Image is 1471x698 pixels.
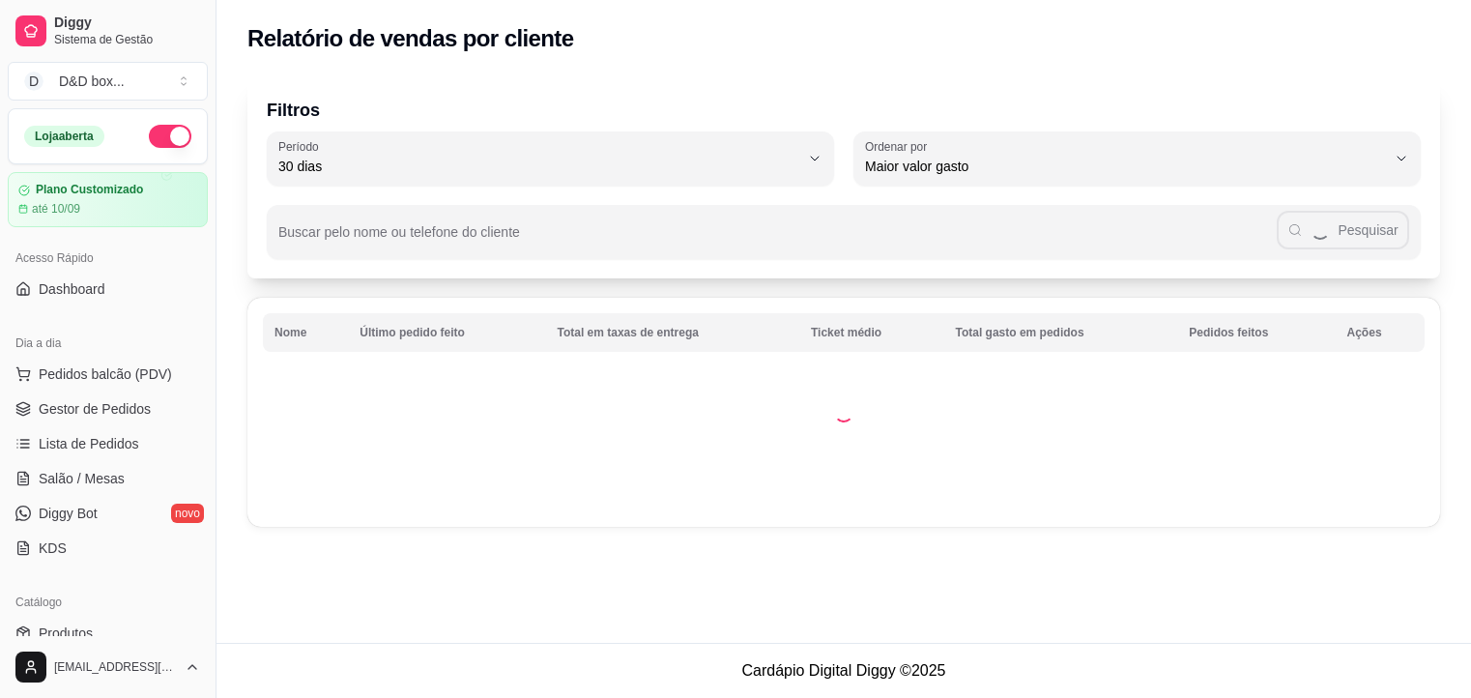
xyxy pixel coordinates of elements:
span: Diggy [54,15,200,32]
button: Select a team [8,62,208,101]
span: Maior valor gasto [865,157,1386,176]
a: Salão / Mesas [8,463,208,494]
label: Período [278,138,325,155]
a: Diggy Botnovo [8,498,208,529]
a: Dashboard [8,274,208,305]
span: D [24,72,43,91]
a: KDS [8,533,208,564]
button: Ordenar porMaior valor gasto [853,131,1421,186]
span: Produtos [39,624,93,643]
input: Buscar pelo nome ou telefone do cliente [278,230,1277,249]
a: Plano Customizadoaté 10/09 [8,172,208,227]
span: Dashboard [39,279,105,299]
button: Período30 dias [267,131,834,186]
div: Catálogo [8,587,208,618]
a: DiggySistema de Gestão [8,8,208,54]
span: Diggy Bot [39,504,98,523]
a: Lista de Pedidos [8,428,208,459]
p: Filtros [267,97,1421,124]
article: Plano Customizado [36,183,143,197]
footer: Cardápio Digital Diggy © 2025 [216,643,1471,698]
div: D&D box ... [59,72,125,91]
span: Sistema de Gestão [54,32,200,47]
div: Acesso Rápido [8,243,208,274]
span: Gestor de Pedidos [39,399,151,419]
span: KDS [39,538,67,558]
button: [EMAIL_ADDRESS][DOMAIN_NAME] [8,644,208,690]
span: Salão / Mesas [39,469,125,488]
a: Produtos [8,618,208,649]
span: Pedidos balcão (PDV) [39,364,172,384]
span: 30 dias [278,157,799,176]
div: Loja aberta [24,126,104,147]
a: Gestor de Pedidos [8,393,208,424]
span: Lista de Pedidos [39,434,139,453]
button: Pedidos balcão (PDV) [8,359,208,390]
button: Alterar Status [149,125,191,148]
article: até 10/09 [32,201,80,217]
label: Ordenar por [865,138,934,155]
div: Dia a dia [8,328,208,359]
div: Loading [834,403,853,422]
span: [EMAIL_ADDRESS][DOMAIN_NAME] [54,659,177,675]
h2: Relatório de vendas por cliente [247,23,574,54]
